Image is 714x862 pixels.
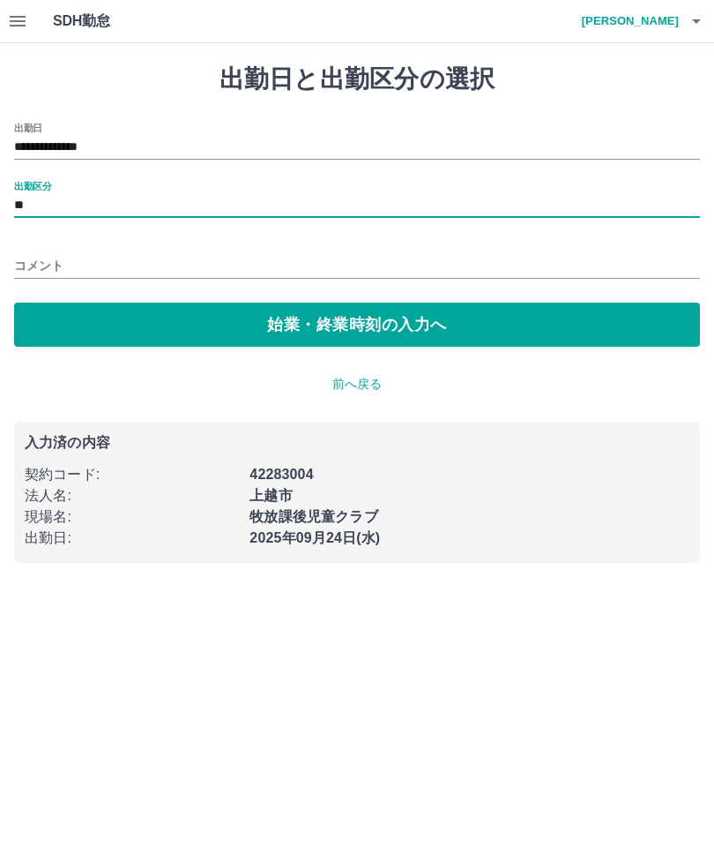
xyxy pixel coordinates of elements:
[25,506,239,528] p: 現場名 :
[249,509,377,524] b: 牧放課後児童クラブ
[14,121,42,134] label: 出勤日
[14,64,700,94] h1: 出勤日と出勤区分の選択
[249,467,313,482] b: 42283004
[14,303,700,347] button: 始業・終業時刻の入力へ
[14,375,700,394] p: 前へ戻る
[25,464,239,485] p: 契約コード :
[249,488,292,503] b: 上越市
[25,528,239,549] p: 出勤日 :
[25,485,239,506] p: 法人名 :
[25,436,689,450] p: 入力済の内容
[14,179,51,192] label: 出勤区分
[249,530,380,545] b: 2025年09月24日(水)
